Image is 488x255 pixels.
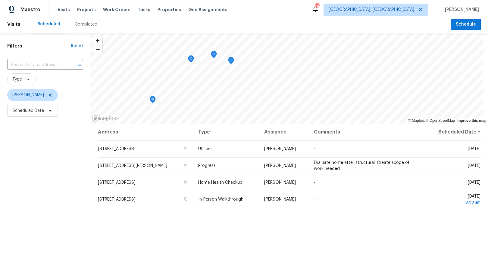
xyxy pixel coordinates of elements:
a: OpenStreetMap [426,118,455,123]
div: Scheduled [37,21,60,27]
span: [PERSON_NAME] [443,7,479,13]
span: Progress [198,164,216,168]
th: Assignee [259,124,309,140]
div: Map marker [211,51,217,60]
span: Geo Assignments [188,7,227,13]
input: Search for an address... [7,60,66,70]
span: [PERSON_NAME] [264,180,296,185]
div: 19 [315,4,319,10]
span: Work Orders [103,7,130,13]
div: Map marker [228,57,234,66]
span: Tasks [138,8,150,12]
span: In-Person Walkthrough [198,197,243,201]
span: [DATE] [468,147,480,151]
span: [STREET_ADDRESS][PERSON_NAME] [98,164,167,168]
span: Maestro [20,7,40,13]
th: Type [193,124,259,140]
h1: Filters [7,43,71,49]
button: Zoom out [93,45,102,54]
span: [DATE] [429,194,480,205]
span: - [314,147,315,151]
span: Type [12,76,22,82]
span: [PERSON_NAME] [264,164,296,168]
span: - [314,180,315,185]
button: Open [75,61,84,69]
span: Utilities [198,147,213,151]
span: [PERSON_NAME] [264,147,296,151]
th: Scheduled Date ↑ [424,124,481,140]
span: [GEOGRAPHIC_DATA], [GEOGRAPHIC_DATA] [329,7,414,13]
th: Address [98,124,193,140]
th: Comments [309,124,424,140]
div: Map marker [188,55,194,65]
span: [STREET_ADDRESS] [98,147,136,151]
span: [PERSON_NAME] [12,92,44,98]
div: Reset [71,43,83,49]
span: [DATE] [468,180,480,185]
span: - [314,197,315,201]
div: Completed [75,21,97,27]
button: Copy Address [183,146,189,151]
div: Map marker [150,96,156,105]
a: Mapbox [408,118,425,123]
a: Mapbox homepage [92,115,119,122]
span: [STREET_ADDRESS] [98,180,136,185]
button: Copy Address [183,196,189,202]
span: Evaluate home after structural. Create scope of work needed [314,161,410,171]
span: Visits [7,18,20,31]
span: [PERSON_NAME] [264,197,296,201]
span: Scheduled Date [12,108,44,114]
span: [STREET_ADDRESS] [98,197,136,201]
span: Schedule [456,21,476,28]
span: Home Health Checkup [198,180,242,185]
span: Properties [158,7,181,13]
a: Improve this map [457,118,486,123]
canvas: Map [90,33,483,124]
button: Schedule [451,18,481,31]
span: [DATE] [468,164,480,168]
button: Zoom in [93,36,102,45]
span: Projects [77,7,96,13]
button: Copy Address [183,163,189,168]
button: Copy Address [183,180,189,185]
span: Visits [58,7,70,13]
div: 8:00 am [429,199,480,205]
